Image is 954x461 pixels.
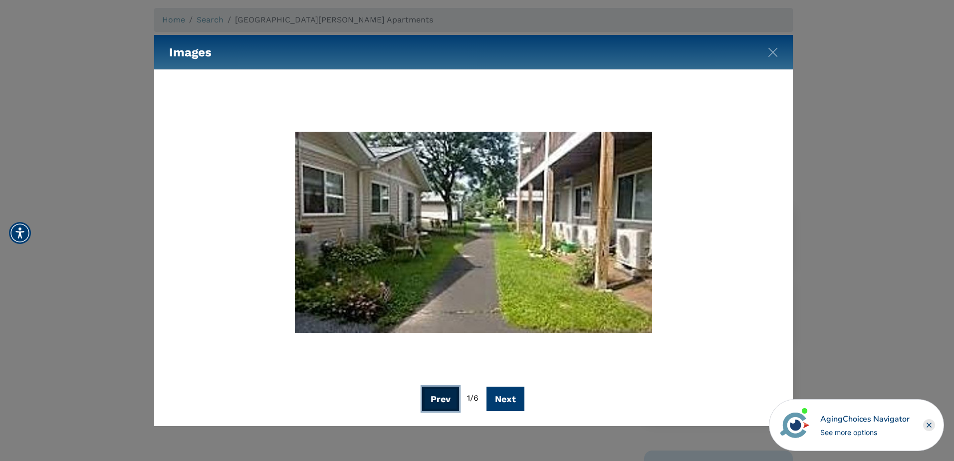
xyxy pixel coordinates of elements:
div: AgingChoices Navigator [820,413,910,425]
div: Accessibility Menu [9,222,31,244]
button: Next [486,387,524,411]
div: Close [923,419,935,431]
span: 1 / 6 [467,393,478,403]
img: modal-close.svg [768,47,778,57]
img: 07256fee-e697-4a99-ae2a-a1b6b7c57fb9.jpg [295,132,652,333]
button: Prev [422,387,459,411]
div: See more options [820,427,910,438]
h5: Images [169,35,212,70]
img: avatar [778,408,812,442]
button: Close [768,45,778,55]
